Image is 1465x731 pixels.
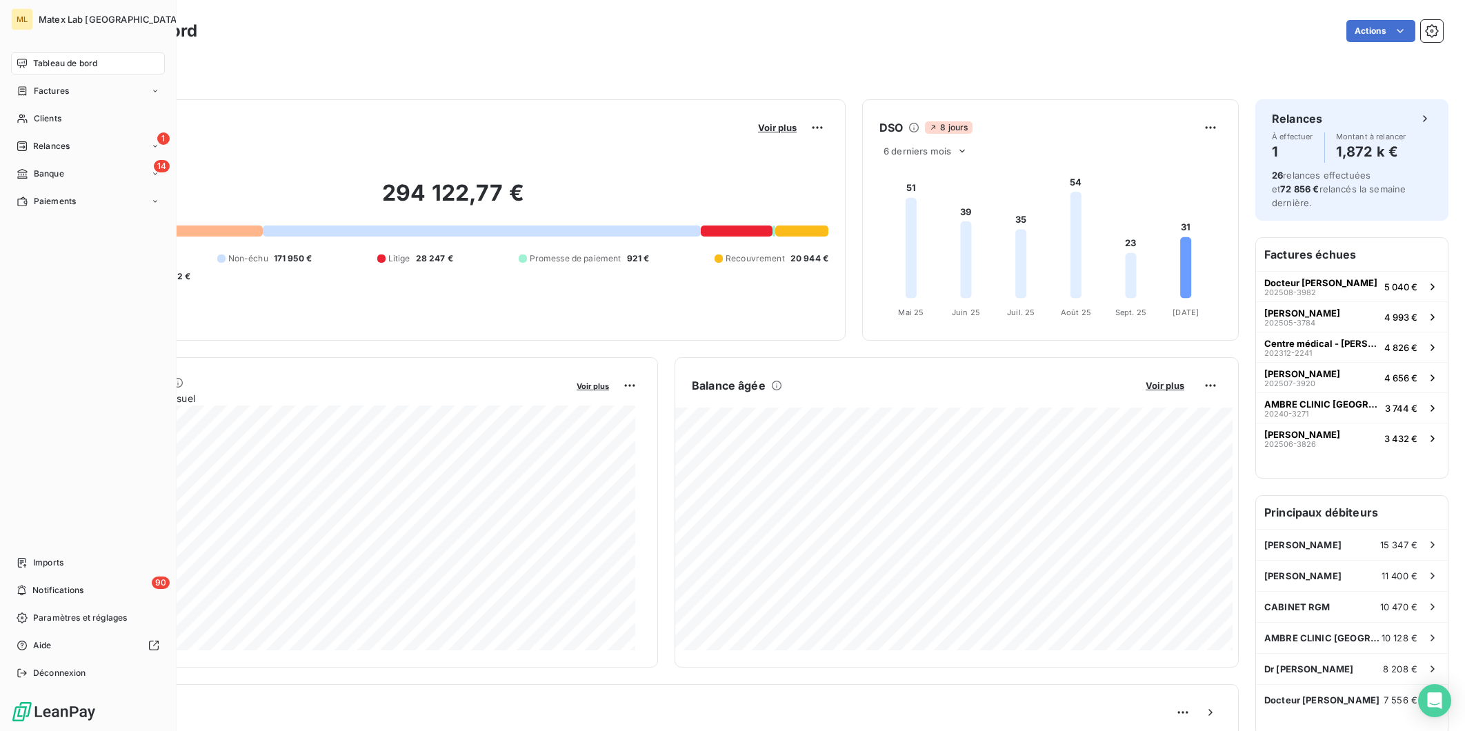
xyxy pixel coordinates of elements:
span: Recouvrement [726,252,785,265]
button: Centre médical - [PERSON_NAME]202312-22414 826 € [1256,332,1448,362]
span: Dr [PERSON_NAME] [1264,663,1353,674]
span: Voir plus [577,381,609,391]
span: 3 432 € [1384,433,1417,444]
span: Factures [34,85,69,97]
span: À effectuer [1272,132,1313,141]
h6: Balance âgée [692,377,766,394]
span: 202507-3920 [1264,379,1315,388]
span: Relances [33,140,70,152]
span: 20 944 € [790,252,828,265]
button: Voir plus [572,379,613,392]
span: 20240-3271 [1264,410,1308,418]
span: 11 400 € [1382,570,1417,581]
h4: 1,872 k € [1336,141,1406,163]
span: Centre médical - [PERSON_NAME] [1264,338,1379,349]
span: 1 [157,132,170,145]
span: 90 [152,577,170,589]
button: Docteur [PERSON_NAME]202508-39825 040 € [1256,271,1448,301]
span: 5 040 € [1384,281,1417,292]
img: Logo LeanPay [11,701,97,723]
span: AMBRE CLINIC [GEOGRAPHIC_DATA] [1264,399,1379,410]
button: Voir plus [754,121,801,134]
span: 6 derniers mois [884,146,951,157]
span: 72 856 € [1280,183,1319,194]
span: 202312-2241 [1264,349,1312,357]
button: [PERSON_NAME]202507-39204 656 € [1256,362,1448,392]
span: relances effectuées et relancés la semaine dernière. [1272,170,1406,208]
span: 10 470 € [1380,601,1417,612]
span: Non-échu [228,252,268,265]
span: AMBRE CLINIC [GEOGRAPHIC_DATA] [1264,632,1382,643]
span: Banque [34,168,64,180]
span: 7 556 € [1384,694,1417,705]
span: Aide [33,639,52,652]
span: -2 € [173,270,191,283]
span: 171 950 € [274,252,312,265]
span: 8 208 € [1383,663,1417,674]
tspan: Mai 25 [898,308,924,317]
span: 4 993 € [1384,312,1417,323]
tspan: Juin 25 [952,308,980,317]
div: ML [11,8,33,30]
span: [PERSON_NAME] [1264,429,1340,440]
span: Matex Lab [GEOGRAPHIC_DATA] [39,14,180,25]
tspan: Juil. 25 [1007,308,1035,317]
span: Tableau de bord [33,57,97,70]
span: 202508-3982 [1264,288,1316,297]
span: Imports [33,557,63,569]
span: 15 347 € [1380,539,1417,550]
h6: Principaux débiteurs [1256,496,1448,529]
tspan: Août 25 [1061,308,1091,317]
h6: Relances [1272,110,1322,127]
span: Voir plus [758,122,797,133]
tspan: [DATE] [1173,308,1199,317]
span: Docteur [PERSON_NAME] [1264,694,1379,705]
span: 4 826 € [1384,342,1417,353]
span: Paiements [34,195,76,208]
button: [PERSON_NAME]202505-37844 993 € [1256,301,1448,332]
h6: DSO [879,119,903,136]
button: Actions [1346,20,1415,42]
span: Notifications [32,584,83,597]
span: 26 [1272,170,1283,181]
button: Voir plus [1142,379,1188,392]
span: Déconnexion [33,667,86,679]
span: 3 744 € [1385,403,1417,414]
span: Chiffre d'affaires mensuel [78,391,567,405]
span: 921 € [627,252,650,265]
span: 4 656 € [1384,372,1417,383]
tspan: Sept. 25 [1115,308,1146,317]
span: Paramètres et réglages [33,612,127,624]
span: [PERSON_NAME] [1264,570,1342,581]
h2: 294 122,77 € [78,179,828,221]
span: [PERSON_NAME] [1264,539,1342,550]
span: Litige [388,252,410,265]
span: Voir plus [1146,380,1184,391]
span: [PERSON_NAME] [1264,368,1340,379]
span: 14 [154,160,170,172]
a: Aide [11,634,165,657]
button: [PERSON_NAME]202506-38263 432 € [1256,423,1448,453]
div: Open Intercom Messenger [1418,684,1451,717]
span: Montant à relancer [1336,132,1406,141]
span: Promesse de paiement [530,252,621,265]
span: 202505-3784 [1264,319,1315,327]
span: 202506-3826 [1264,440,1316,448]
span: Docteur [PERSON_NAME] [1264,277,1377,288]
span: Clients [34,112,61,125]
span: [PERSON_NAME] [1264,308,1340,319]
span: 8 jours [925,121,972,134]
h4: 1 [1272,141,1313,163]
h6: Factures échues [1256,238,1448,271]
span: 28 247 € [416,252,453,265]
span: 10 128 € [1382,632,1417,643]
button: AMBRE CLINIC [GEOGRAPHIC_DATA]20240-32713 744 € [1256,392,1448,423]
span: CABINET RGM [1264,601,1331,612]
